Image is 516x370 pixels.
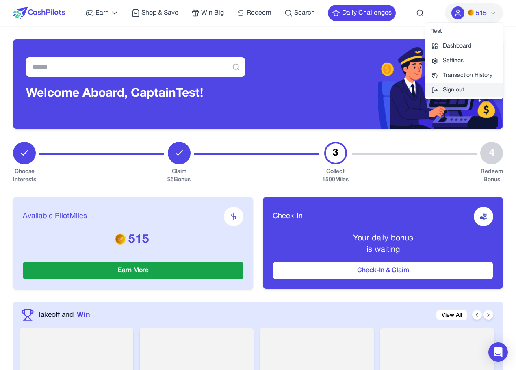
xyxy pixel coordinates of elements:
div: Test [425,24,503,39]
div: 4 [480,142,503,164]
span: is waiting [366,246,400,253]
span: Shop & Save [141,8,178,18]
div: Claim $ 5 Bonus [167,168,191,184]
a: Transaction History [425,68,503,83]
span: Redeem [247,8,271,18]
span: 515 [476,9,487,18]
div: Redeem Bonus [480,168,503,184]
button: Earn More [23,262,243,279]
img: receive-dollar [479,212,488,221]
button: Sign out [425,83,503,97]
button: PMs515 [445,3,503,23]
button: Daily Challenges [328,5,396,21]
span: Earn [95,8,109,18]
span: Win [77,309,90,320]
a: Earn [86,8,119,18]
h3: Welcome Aboard, Captain Test! [26,87,245,101]
span: Available PilotMiles [23,211,87,222]
img: CashPilots Logo [13,7,65,19]
a: View All [436,310,467,320]
img: PMs [115,233,126,245]
p: Your daily bonus [273,233,493,244]
button: Check-In & Claim [273,262,493,279]
p: 515 [23,233,243,247]
span: Search [294,8,315,18]
div: Collect 1500 Miles [322,168,349,184]
div: Choose Interests [13,168,36,184]
div: 3 [324,142,347,164]
img: Header decoration [258,39,503,129]
a: Redeem [237,8,271,18]
a: Win Big [191,8,224,18]
a: Dashboard [425,39,503,54]
div: Open Intercom Messenger [488,342,508,362]
a: Search [284,8,315,18]
span: Win Big [201,8,224,18]
span: Check-In [273,211,303,222]
a: Settings [425,54,503,68]
span: Takeoff and [37,309,74,320]
img: PMs [468,9,474,16]
a: Takeoff andWin [37,309,90,320]
a: Shop & Save [132,8,178,18]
